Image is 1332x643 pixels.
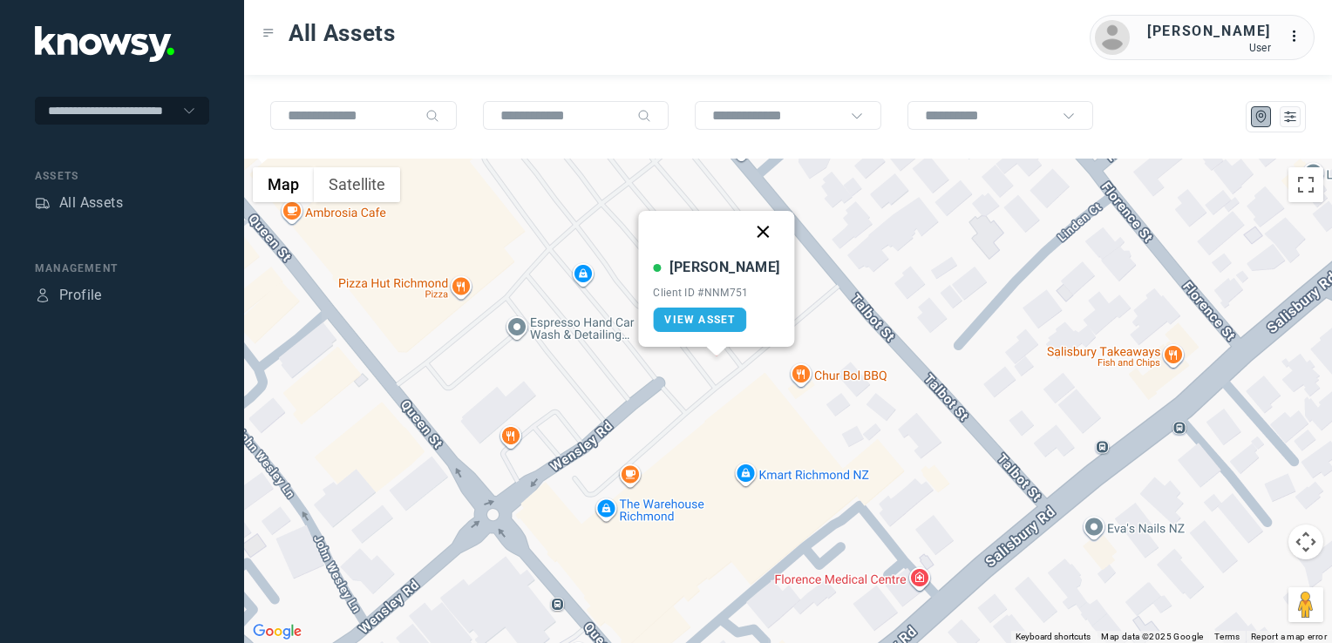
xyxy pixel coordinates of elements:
[653,287,779,299] div: Client ID #NNM751
[1251,632,1327,641] a: Report a map error
[425,109,439,123] div: Search
[1282,109,1298,125] div: List
[35,288,51,303] div: Profile
[1147,42,1271,54] div: User
[59,193,123,213] div: All Assets
[1288,587,1323,622] button: Drag Pegman onto the map to open Street View
[248,620,306,643] a: Open this area in Google Maps (opens a new window)
[669,257,779,278] div: [PERSON_NAME]
[1095,20,1130,55] img: avatar.png
[35,261,209,276] div: Management
[35,26,174,62] img: Application Logo
[35,285,102,306] a: ProfileProfile
[59,285,102,306] div: Profile
[664,314,735,326] span: View Asset
[35,195,51,211] div: Assets
[1289,30,1307,43] tspan: ...
[1288,26,1309,47] div: :
[262,27,275,39] div: Toggle Menu
[35,168,209,184] div: Assets
[253,167,314,202] button: Show street map
[1101,632,1203,641] span: Map data ©2025 Google
[289,17,396,49] span: All Assets
[743,211,785,253] button: Close
[1288,167,1323,202] button: Toggle fullscreen view
[248,620,306,643] img: Google
[1288,26,1309,50] div: :
[35,193,123,213] a: AssetsAll Assets
[314,167,400,202] button: Show satellite imagery
[1147,21,1271,42] div: [PERSON_NAME]
[1288,525,1323,559] button: Map camera controls
[637,109,651,123] div: Search
[1016,631,1091,643] button: Keyboard shortcuts
[653,308,746,332] a: View Asset
[1254,109,1269,125] div: Map
[1214,632,1240,641] a: Terms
